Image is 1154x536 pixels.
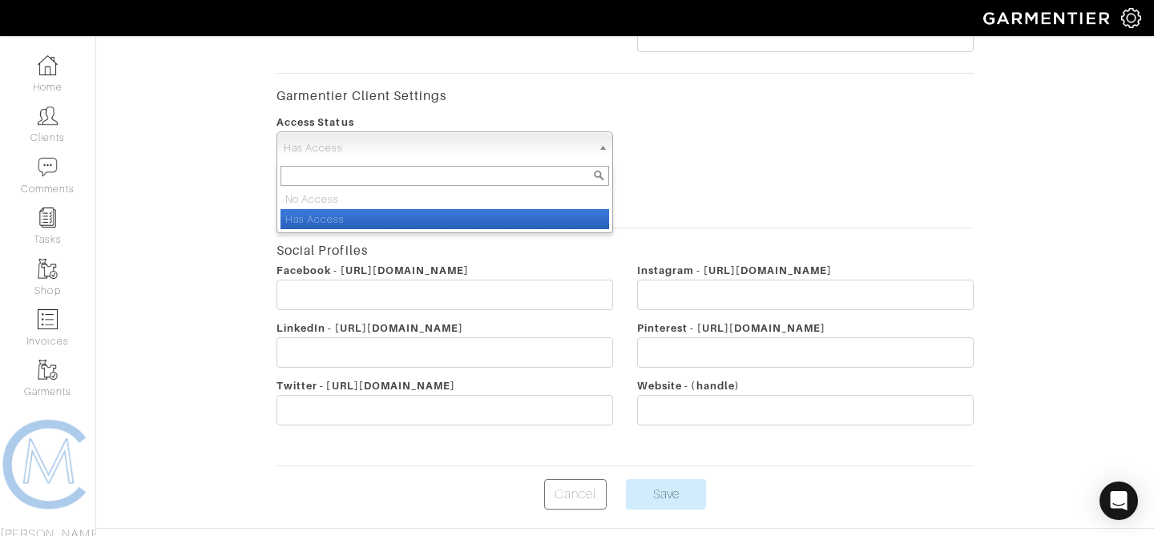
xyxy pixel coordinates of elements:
[276,88,446,103] strong: Garmentier Client Settings
[280,209,609,229] li: Has Access
[276,116,354,128] span: Access Status
[38,157,58,177] img: comment-icon-a0a6a9ef722e966f86d9cbdc48e553b5cf19dbc54f86b18d962a5391bc8f6eb6.png
[38,360,58,380] img: garments-icon-b7da505a4dc4fd61783c78ac3ca0ef83fa9d6f193b1c9dc38574b1d14d53ca28.png
[637,322,826,334] span: Pinterest - [URL][DOMAIN_NAME]
[280,189,609,209] li: No Access
[38,309,58,329] img: orders-icon-0abe47150d42831381b5fb84f609e132dff9fe21cb692f30cb5eec754e2cba89.png
[38,208,58,228] img: reminder-icon-8004d30b9f0a5d33ae49ab947aed9ed385cf756f9e5892f1edd6e32f2345188e.png
[276,322,463,334] span: LinkedIn - [URL][DOMAIN_NAME]
[626,479,706,510] input: Save
[284,132,591,164] span: Has Access
[276,380,455,392] span: Twitter - [URL][DOMAIN_NAME]
[975,4,1121,32] img: garmentier-logo-header-white-b43fb05a5012e4ada735d5af1a66efaba907eab6374d6393d1fbf88cb4ef424d.png
[1100,482,1138,520] div: Open Intercom Messenger
[544,479,607,510] a: Cancel
[38,55,58,75] img: dashboard-icon-dbcd8f5a0b271acd01030246c82b418ddd0df26cd7fceb0bd07c9910d44c42f6.png
[38,259,58,279] img: garments-icon-b7da505a4dc4fd61783c78ac3ca0ef83fa9d6f193b1c9dc38574b1d14d53ca28.png
[1121,8,1141,28] img: gear-icon-white-bd11855cb880d31180b6d7d6211b90ccbf57a29d726f0c71d8c61bd08dd39cc2.png
[637,380,740,392] span: Website - (handle)
[276,243,368,258] strong: Social Profiles
[38,106,58,126] img: clients-icon-6bae9207a08558b7cb47a8932f037763ab4055f8c8b6bfacd5dc20c3e0201464.png
[637,264,833,276] span: Instagram - [URL][DOMAIN_NAME]
[276,264,469,276] span: Facebook - [URL][DOMAIN_NAME]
